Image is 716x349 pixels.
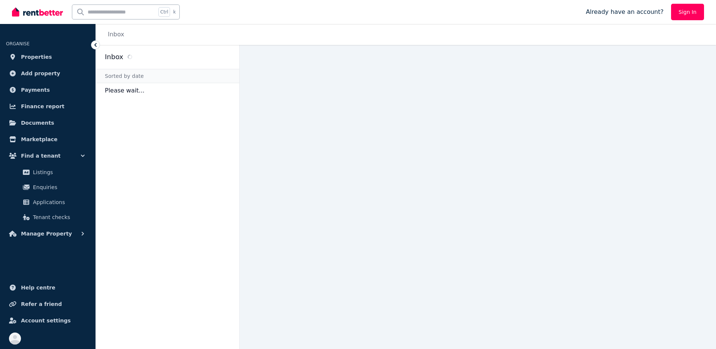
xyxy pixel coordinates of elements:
[33,198,84,207] span: Applications
[33,183,84,192] span: Enquiries
[6,49,89,64] a: Properties
[6,115,89,130] a: Documents
[21,300,62,309] span: Refer a friend
[6,297,89,312] a: Refer a friend
[21,229,72,238] span: Manage Property
[33,213,84,222] span: Tenant checks
[96,24,133,45] nav: Breadcrumb
[96,83,239,98] p: Please wait...
[21,283,55,292] span: Help centre
[21,52,52,61] span: Properties
[21,316,71,325] span: Account settings
[96,69,239,83] div: Sorted by date
[9,195,87,210] a: Applications
[21,85,50,94] span: Payments
[21,102,64,111] span: Finance report
[6,148,89,163] button: Find a tenant
[9,165,87,180] a: Listings
[9,210,87,225] a: Tenant checks
[6,226,89,241] button: Manage Property
[6,66,89,81] a: Add property
[21,151,61,160] span: Find a tenant
[6,41,30,46] span: ORGANISE
[108,31,124,38] a: Inbox
[21,135,57,144] span: Marketplace
[33,168,84,177] span: Listings
[105,52,123,62] h2: Inbox
[158,7,170,17] span: Ctrl
[21,118,54,127] span: Documents
[12,6,63,18] img: RentBetter
[6,132,89,147] a: Marketplace
[21,69,60,78] span: Add property
[6,280,89,295] a: Help centre
[6,82,89,97] a: Payments
[6,313,89,328] a: Account settings
[586,7,664,16] span: Already have an account?
[6,99,89,114] a: Finance report
[173,9,176,15] span: k
[671,4,704,20] a: Sign In
[9,180,87,195] a: Enquiries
